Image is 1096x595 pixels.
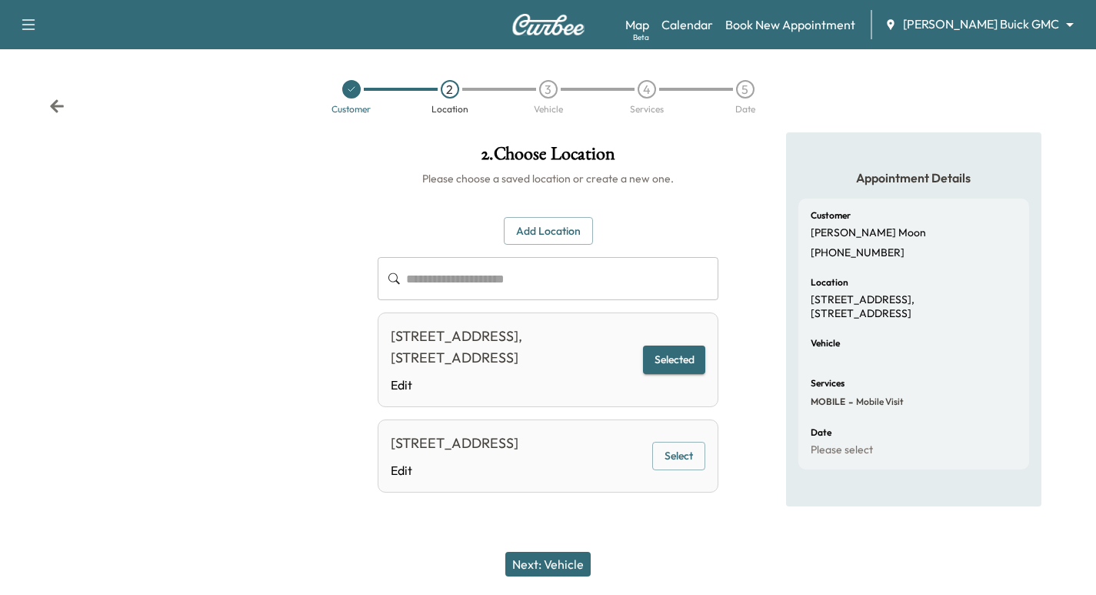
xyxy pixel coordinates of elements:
[811,211,851,220] h6: Customer
[811,226,926,240] p: [PERSON_NAME] Moon
[441,80,459,99] div: 2
[811,443,873,457] p: Please select
[331,105,371,114] div: Customer
[539,80,558,99] div: 3
[811,396,845,408] span: MOBILE
[643,346,705,374] button: Selected
[378,145,718,171] h1: 2 . Choose Location
[725,15,855,34] a: Book New Appointment
[630,105,664,114] div: Services
[735,105,755,114] div: Date
[903,15,1059,33] span: [PERSON_NAME] Buick GMC
[391,376,635,394] a: Edit
[391,433,518,454] div: [STREET_ADDRESS]
[638,80,656,99] div: 4
[534,105,563,114] div: Vehicle
[811,428,831,437] h6: Date
[652,442,705,470] button: Select
[625,15,649,34] a: MapBeta
[811,278,848,287] h6: Location
[853,396,904,408] span: Mobile Visit
[811,379,844,388] h6: Services
[431,105,468,114] div: Location
[391,461,518,480] a: Edit
[504,217,593,246] button: Add Location
[505,552,591,577] button: Next: Vehicle
[798,169,1029,186] h5: Appointment Details
[811,339,840,348] h6: Vehicle
[811,293,1017,320] p: [STREET_ADDRESS], [STREET_ADDRESS]
[736,80,755,99] div: 5
[378,171,718,186] h6: Please choose a saved location or create a new one.
[633,32,649,43] div: Beta
[511,14,585,35] img: Curbee Logo
[845,394,853,409] span: -
[391,326,635,369] div: [STREET_ADDRESS], [STREET_ADDRESS]
[661,15,713,34] a: Calendar
[49,99,65,114] div: Back
[811,246,904,260] p: [PHONE_NUMBER]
